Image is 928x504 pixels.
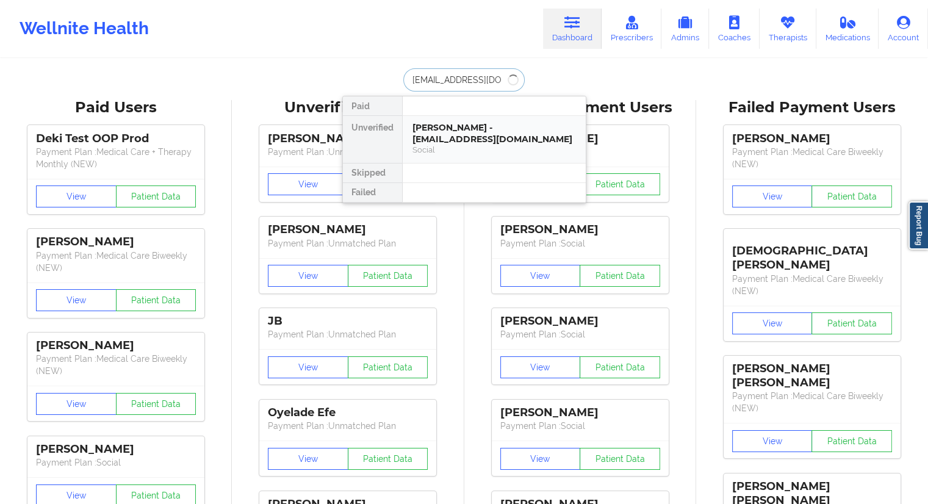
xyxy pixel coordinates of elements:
[732,132,892,146] div: [PERSON_NAME]
[412,122,576,145] div: [PERSON_NAME] - [EMAIL_ADDRESS][DOMAIN_NAME]
[500,237,660,250] p: Payment Plan : Social
[268,420,428,432] p: Payment Plan : Unmatched Plan
[732,430,813,452] button: View
[268,265,348,287] button: View
[732,362,892,390] div: [PERSON_NAME] [PERSON_NAME]
[36,146,196,170] p: Payment Plan : Medical Care + Therapy Monthly (NEW)
[36,289,117,311] button: View
[9,98,223,117] div: Paid Users
[268,314,428,328] div: JB
[36,132,196,146] div: Deki Test OOP Prod
[500,356,581,378] button: View
[732,390,892,414] p: Payment Plan : Medical Care Biweekly (NEW)
[36,235,196,249] div: [PERSON_NAME]
[343,96,402,116] div: Paid
[36,353,196,377] p: Payment Plan : Medical Care Biweekly (NEW)
[36,250,196,274] p: Payment Plan : Medical Care Biweekly (NEW)
[412,145,576,155] div: Social
[348,356,428,378] button: Patient Data
[732,312,813,334] button: View
[811,185,892,207] button: Patient Data
[908,201,928,250] a: Report Bug
[602,9,662,49] a: Prescribers
[760,9,816,49] a: Therapists
[705,98,919,117] div: Failed Payment Users
[268,406,428,420] div: Oyelade Efe
[36,456,196,469] p: Payment Plan : Social
[500,223,660,237] div: [PERSON_NAME]
[580,448,660,470] button: Patient Data
[268,132,428,146] div: [PERSON_NAME]
[500,420,660,432] p: Payment Plan : Social
[343,183,402,203] div: Failed
[348,448,428,470] button: Patient Data
[811,312,892,334] button: Patient Data
[116,393,196,415] button: Patient Data
[500,314,660,328] div: [PERSON_NAME]
[732,273,892,297] p: Payment Plan : Medical Care Biweekly (NEW)
[580,356,660,378] button: Patient Data
[732,146,892,170] p: Payment Plan : Medical Care Biweekly (NEW)
[343,116,402,164] div: Unverified
[500,406,660,420] div: [PERSON_NAME]
[732,235,892,272] div: [DEMOGRAPHIC_DATA][PERSON_NAME]
[36,185,117,207] button: View
[268,356,348,378] button: View
[268,223,428,237] div: [PERSON_NAME]
[116,289,196,311] button: Patient Data
[816,9,879,49] a: Medications
[268,448,348,470] button: View
[732,185,813,207] button: View
[580,265,660,287] button: Patient Data
[343,164,402,183] div: Skipped
[268,146,428,158] p: Payment Plan : Unmatched Plan
[116,185,196,207] button: Patient Data
[879,9,928,49] a: Account
[661,9,709,49] a: Admins
[268,237,428,250] p: Payment Plan : Unmatched Plan
[709,9,760,49] a: Coaches
[500,328,660,340] p: Payment Plan : Social
[811,430,892,452] button: Patient Data
[268,328,428,340] p: Payment Plan : Unmatched Plan
[36,442,196,456] div: [PERSON_NAME]
[580,173,660,195] button: Patient Data
[348,265,428,287] button: Patient Data
[500,448,581,470] button: View
[36,393,117,415] button: View
[543,9,602,49] a: Dashboard
[36,339,196,353] div: [PERSON_NAME]
[500,265,581,287] button: View
[240,98,455,117] div: Unverified Users
[268,173,348,195] button: View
